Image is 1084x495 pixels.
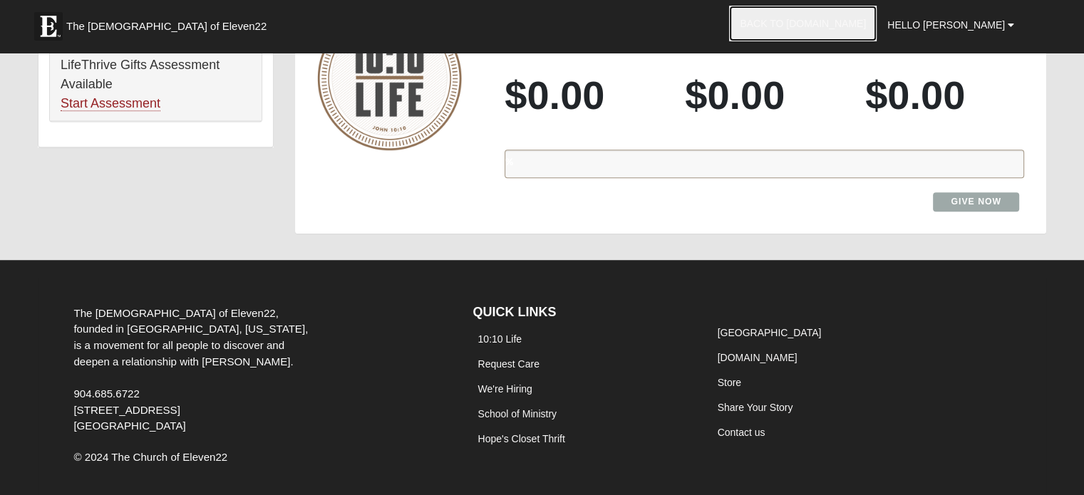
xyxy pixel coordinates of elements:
[718,377,741,388] a: Store
[478,333,522,345] a: 10:10 Life
[478,383,532,395] a: We're Hiring
[63,306,329,435] div: The [DEMOGRAPHIC_DATA] of Eleven22, founded in [GEOGRAPHIC_DATA], [US_STATE], is a movement for a...
[478,408,556,420] a: School of Ministry
[61,96,160,111] a: Start Assessment
[877,7,1025,43] a: Hello [PERSON_NAME]
[66,19,267,33] span: The [DEMOGRAPHIC_DATA] of Eleven22
[718,402,793,413] a: Share Your Story
[685,71,844,119] h3: $0.00
[27,5,312,41] a: The [DEMOGRAPHIC_DATA] of Eleven22
[317,6,462,150] img: 10-10-Life-logo-round-no-scripture.png
[718,427,765,438] a: Contact us
[50,48,262,121] div: LifeThrive Gifts Assessment Available
[865,71,1024,119] h3: $0.00
[34,12,63,41] img: Eleven22 logo
[478,433,564,444] a: Hope's Closet Thrift
[505,71,664,119] h3: $0.00
[73,420,185,432] span: [GEOGRAPHIC_DATA]
[887,19,1005,31] span: Hello [PERSON_NAME]
[718,327,822,338] a: [GEOGRAPHIC_DATA]
[478,358,539,370] a: Request Care
[933,192,1019,212] a: Give Now
[718,352,797,363] a: [DOMAIN_NAME]
[729,6,877,41] a: Back to [DOMAIN_NAME]
[73,451,227,463] span: © 2024 The Church of Eleven22
[473,305,691,321] h4: QUICK LINKS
